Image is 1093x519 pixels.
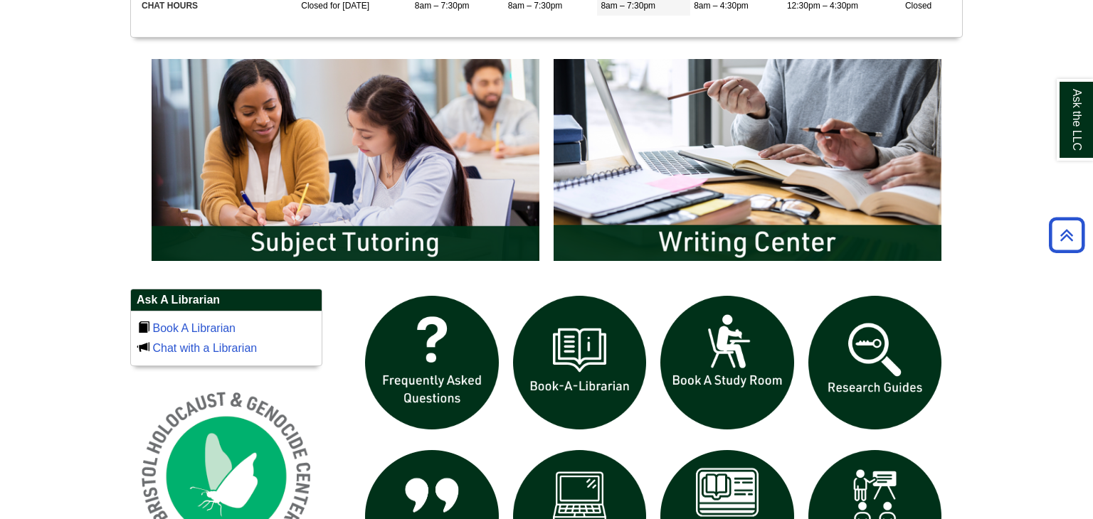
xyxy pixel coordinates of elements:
[144,52,949,274] div: slideshow
[653,289,801,437] img: book a study room icon links to book a study room web page
[358,289,506,437] img: frequently asked questions
[546,52,949,268] img: Writing Center Information
[1044,225,1089,245] a: Back to Top
[301,1,327,11] span: Closed
[415,1,470,11] span: 8am – 7:30pm
[694,1,749,11] span: 8am – 4:30pm
[601,1,655,11] span: 8am – 7:30pm
[506,289,654,437] img: Book a Librarian icon links to book a librarian web page
[152,322,236,334] a: Book A Librarian
[152,342,257,354] a: Chat with a Librarian
[787,1,858,11] span: 12:30pm – 4:30pm
[131,289,322,311] h2: Ask A Librarian
[508,1,563,11] span: 8am – 7:30pm
[144,52,546,268] img: Subject Tutoring Information
[801,289,949,437] img: Research Guides icon links to research guides web page
[905,1,931,11] span: Closed
[330,1,369,11] span: for [DATE]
